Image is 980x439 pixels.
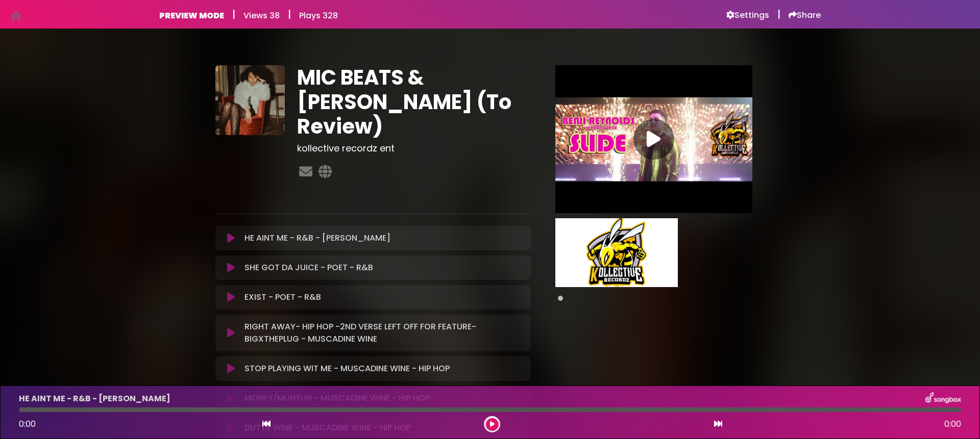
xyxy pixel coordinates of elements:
[19,418,36,430] span: 0:00
[232,8,235,20] h5: |
[244,363,450,375] p: STOP PLAYING WIT ME - MUSCADINE WINE - HIP HOP
[288,8,291,20] h5: |
[159,11,224,20] h6: PREVIEW MODE
[297,143,530,154] h3: kollective recordz ent
[777,8,780,20] h5: |
[925,392,961,405] img: songbox-logo-white.png
[555,218,678,287] img: uKD0i8i5QA6YgLrgQ3T9
[726,10,769,20] a: Settings
[244,291,321,303] p: EXIST - POET - R&B
[244,262,373,274] p: SHE GOT DA JUICE - POET - R&B
[299,11,338,20] h6: Plays 328
[244,321,524,345] p: RIGHT AWAY- HIP HOP -2ND VERSE LEFT OFF FOR FEATURE- BIGXTHEPLUG - MUSCADINE WINE
[19,393,170,405] p: HE AINT ME - R&B - [PERSON_NAME]
[789,10,821,20] a: Share
[244,232,390,244] p: HE AINT ME - R&B - [PERSON_NAME]
[243,11,280,20] h6: Views 38
[297,65,530,139] h1: MIC BEATS & [PERSON_NAME] (To Review)
[215,65,285,135] img: wHsYy1qUQaaYtlmcbSXc
[944,418,961,430] span: 0:00
[555,65,752,213] img: Video Thumbnail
